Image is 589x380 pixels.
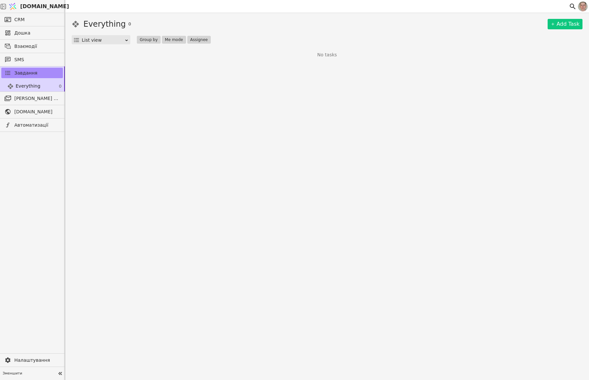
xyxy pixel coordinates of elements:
[1,355,63,365] a: Налаштування
[14,357,60,364] span: Налаштування
[14,16,25,23] span: CRM
[8,0,18,13] img: Logo
[7,0,65,13] a: [DOMAIN_NAME]
[14,43,60,50] span: Взаємодії
[1,41,63,51] a: Взаємодії
[317,51,337,58] p: No tasks
[83,18,126,30] h1: Everything
[137,36,161,44] button: Group by
[578,2,588,11] img: 1560949290925-CROPPED-IMG_0201-2-.jpg
[548,19,582,29] a: Add Task
[20,3,69,10] span: [DOMAIN_NAME]
[1,68,63,78] a: Завдання
[187,36,211,44] button: Assignee
[14,30,60,36] span: Дошка
[14,56,60,63] span: SMS
[14,108,60,115] span: [DOMAIN_NAME]
[14,122,60,129] span: Автоматизації
[1,106,63,117] a: [DOMAIN_NAME]
[14,95,60,102] span: [PERSON_NAME] розсилки
[16,83,40,90] span: Everything
[128,21,131,27] span: 0
[59,83,62,90] span: 0
[82,35,124,45] div: List view
[1,28,63,38] a: Дошка
[162,36,186,44] button: Me mode
[1,93,63,104] a: [PERSON_NAME] розсилки
[1,54,63,65] a: SMS
[3,371,56,376] span: Зменшити
[1,14,63,25] a: CRM
[14,70,37,77] span: Завдання
[1,120,63,130] a: Автоматизації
